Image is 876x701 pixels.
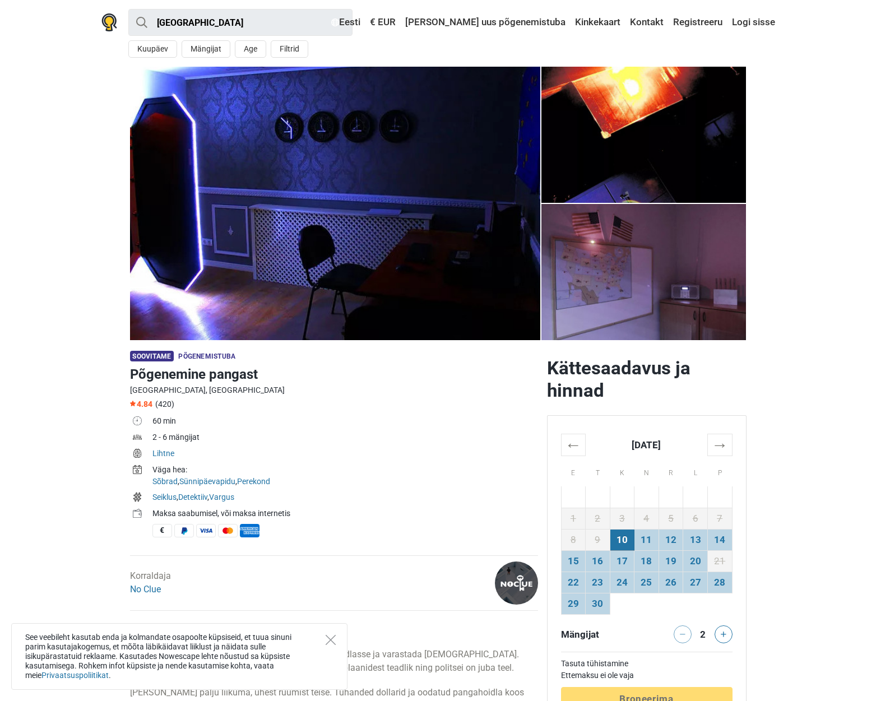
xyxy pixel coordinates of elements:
[561,529,586,550] td: 8
[541,67,747,203] a: Põgenemine pangast photo 3
[610,529,634,550] td: 10
[178,493,207,502] a: Detektiiv
[130,67,540,340] a: Põgenemine pangast photo 10
[130,401,136,406] img: Star
[659,508,683,529] td: 5
[218,524,238,537] span: MasterCard
[586,550,610,572] td: 16
[152,508,538,519] div: Maksa saabumisel, või maksa internetis
[557,625,647,643] div: Mängijat
[707,434,732,456] th: →
[128,9,353,36] input: proovi “Tallinn”
[152,430,538,447] td: 2 - 6 mängijat
[130,364,538,384] h1: Põgenemine pangast
[586,508,610,529] td: 2
[683,456,708,486] th: L
[561,550,586,572] td: 15
[670,12,725,33] a: Registreeru
[541,204,747,340] img: Põgenemine pangast photo 5
[179,477,235,486] a: Sünnipäevapidu
[326,635,336,645] button: Close
[561,572,586,593] td: 22
[634,456,659,486] th: N
[683,572,708,593] td: 27
[707,550,732,572] td: 21
[237,477,270,486] a: Perekond
[541,204,747,340] a: Põgenemine pangast photo 4
[561,658,733,670] td: Tasuta tühistamine
[634,550,659,572] td: 18
[174,524,194,537] span: PayPal
[402,12,568,33] a: [PERSON_NAME] uus põgenemistuba
[561,434,586,456] th: ←
[586,593,610,614] td: 30
[495,561,538,605] img: a5e0ff62be0b0845l.png
[610,508,634,529] td: 3
[152,414,538,430] td: 60 min
[11,623,347,690] div: See veebileht kasutab enda ja kolmandate osapoolte küpsiseid, et tuua sinuni parim kasutajakogemu...
[130,584,161,595] a: No Clue
[707,529,732,550] td: 14
[155,400,174,408] span: (420)
[130,384,538,396] div: [GEOGRAPHIC_DATA], [GEOGRAPHIC_DATA]
[561,456,586,486] th: E
[541,67,747,203] img: Põgenemine pangast photo 4
[659,572,683,593] td: 26
[586,434,708,456] th: [DATE]
[152,463,538,490] td: , ,
[634,572,659,593] td: 25
[235,40,266,58] button: Age
[130,569,171,596] div: Korraldaja
[707,572,732,593] td: 28
[561,508,586,529] td: 1
[561,670,733,681] td: Ettemaksu ei ole vaja
[683,550,708,572] td: 20
[209,493,234,502] a: Vargus
[610,456,634,486] th: K
[586,456,610,486] th: T
[367,12,398,33] a: € EUR
[683,508,708,529] td: 6
[696,625,710,641] div: 2
[729,12,775,33] a: Logi sisse
[331,18,339,26] img: Eesti
[547,357,747,402] h2: Kättesaadavus ja hinnad
[707,508,732,529] td: 7
[196,524,216,537] span: Visa
[152,524,172,537] span: Sularaha
[152,477,178,486] a: Sõbrad
[152,490,538,507] td: , ,
[586,572,610,593] td: 23
[659,529,683,550] td: 12
[561,593,586,614] td: 29
[41,671,109,680] a: Privaatsuspoliitikat
[130,351,174,361] span: Soovitame
[178,352,235,360] span: Põgenemistuba
[182,40,230,58] button: Mängijat
[610,572,634,593] td: 24
[627,12,666,33] a: Kontakt
[707,456,732,486] th: P
[634,508,659,529] td: 4
[101,13,117,31] img: Nowescape logo
[271,40,308,58] button: Filtrid
[152,464,538,476] div: Väga hea:
[128,40,177,58] button: Kuupäev
[659,456,683,486] th: R
[683,529,708,550] td: 13
[152,449,174,458] a: Lihtne
[572,12,623,33] a: Kinkekaart
[152,493,177,502] a: Seiklus
[634,529,659,550] td: 11
[130,400,152,408] span: 4.84
[240,524,259,537] span: American Express
[328,12,363,33] a: Eesti
[130,67,540,340] img: Põgenemine pangast photo 11
[659,550,683,572] td: 19
[610,550,634,572] td: 17
[586,529,610,550] td: 9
